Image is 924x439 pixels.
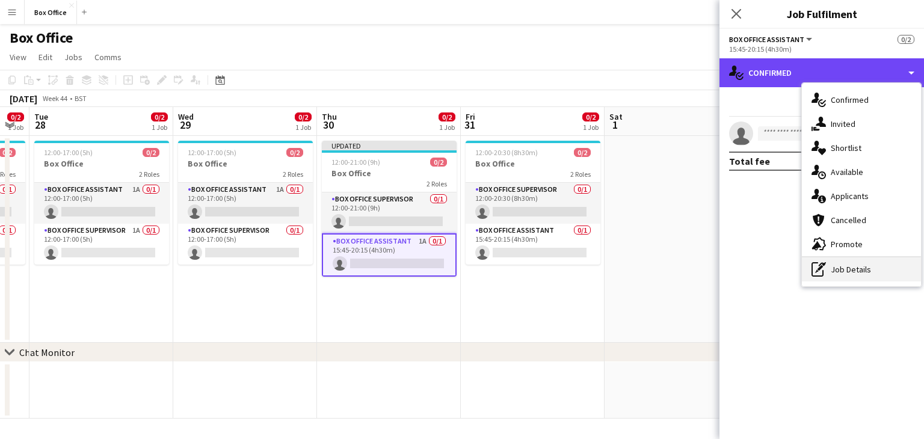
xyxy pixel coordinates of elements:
[34,49,57,65] a: Edit
[176,118,194,132] span: 29
[729,35,814,44] button: Box Office Assistant
[322,233,457,277] app-card-role: Box Office Assistant1A0/115:45-20:15 (4h30m)
[729,155,770,167] div: Total fee
[44,148,93,157] span: 12:00-17:00 (5h)
[466,141,600,265] app-job-card: 12:00-20:30 (8h30m)0/2Box Office2 RolesBox Office Supervisor0/112:00-20:30 (8h30m) Box Office Ass...
[570,170,591,179] span: 2 Roles
[898,35,914,44] span: 0/2
[322,141,457,277] app-job-card: Updated12:00-21:00 (9h)0/2Box Office2 RolesBox Office Supervisor0/112:00-21:00 (9h) Box Office As...
[34,158,169,169] h3: Box Office
[5,49,31,65] a: View
[609,111,623,122] span: Sat
[464,118,475,132] span: 31
[427,179,447,188] span: 2 Roles
[331,158,380,167] span: 12:00-21:00 (9h)
[178,141,313,265] app-job-card: 12:00-17:00 (5h)0/2Box Office2 RolesBox Office Assistant1A0/112:00-17:00 (5h) Box Office Supervis...
[188,148,236,157] span: 12:00-17:00 (5h)
[466,224,600,265] app-card-role: Box Office Assistant0/115:45-20:15 (4h30m)
[466,158,600,169] h3: Box Office
[430,158,447,167] span: 0/2
[34,141,169,265] app-job-card: 12:00-17:00 (5h)0/2Box Office2 RolesBox Office Assistant1A0/112:00-17:00 (5h) Box Office Supervis...
[322,141,457,150] div: Updated
[729,35,804,44] span: Box Office Assistant
[19,346,75,358] div: Chat Monitor
[283,170,303,179] span: 2 Roles
[60,49,87,65] a: Jobs
[439,123,455,132] div: 1 Job
[574,148,591,157] span: 0/2
[286,148,303,157] span: 0/2
[75,94,87,103] div: BST
[38,52,52,63] span: Edit
[25,1,77,24] button: Box Office
[466,111,475,122] span: Fri
[719,6,924,22] h3: Job Fulfilment
[831,191,869,201] span: Applicants
[831,215,866,226] span: Cancelled
[90,49,126,65] a: Comms
[40,94,70,103] span: Week 44
[143,148,159,157] span: 0/2
[178,158,313,169] h3: Box Office
[719,58,924,87] div: Confirmed
[8,123,23,132] div: 1 Job
[178,183,313,224] app-card-role: Box Office Assistant1A0/112:00-17:00 (5h)
[831,118,855,129] span: Invited
[583,123,599,132] div: 1 Job
[34,183,169,224] app-card-role: Box Office Assistant1A0/112:00-17:00 (5h)
[831,239,863,250] span: Promote
[10,52,26,63] span: View
[34,111,48,122] span: Tue
[322,192,457,233] app-card-role: Box Office Supervisor0/112:00-21:00 (9h)
[729,45,914,54] div: 15:45-20:15 (4h30m)
[582,112,599,121] span: 0/2
[139,170,159,179] span: 2 Roles
[10,29,73,47] h1: Box Office
[439,112,455,121] span: 0/2
[178,224,313,265] app-card-role: Box Office Supervisor0/112:00-17:00 (5h)
[32,118,48,132] span: 28
[7,112,24,121] span: 0/2
[608,118,623,132] span: 1
[152,123,167,132] div: 1 Job
[831,167,863,177] span: Available
[34,224,169,265] app-card-role: Box Office Supervisor1A0/112:00-17:00 (5h)
[295,112,312,121] span: 0/2
[322,168,457,179] h3: Box Office
[151,112,168,121] span: 0/2
[466,183,600,224] app-card-role: Box Office Supervisor0/112:00-20:30 (8h30m)
[295,123,311,132] div: 1 Job
[64,52,82,63] span: Jobs
[10,93,37,105] div: [DATE]
[831,143,861,153] span: Shortlist
[802,257,921,281] div: Job Details
[475,148,538,157] span: 12:00-20:30 (8h30m)
[94,52,122,63] span: Comms
[178,111,194,122] span: Wed
[320,118,337,132] span: 30
[322,111,337,122] span: Thu
[831,94,869,105] span: Confirmed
